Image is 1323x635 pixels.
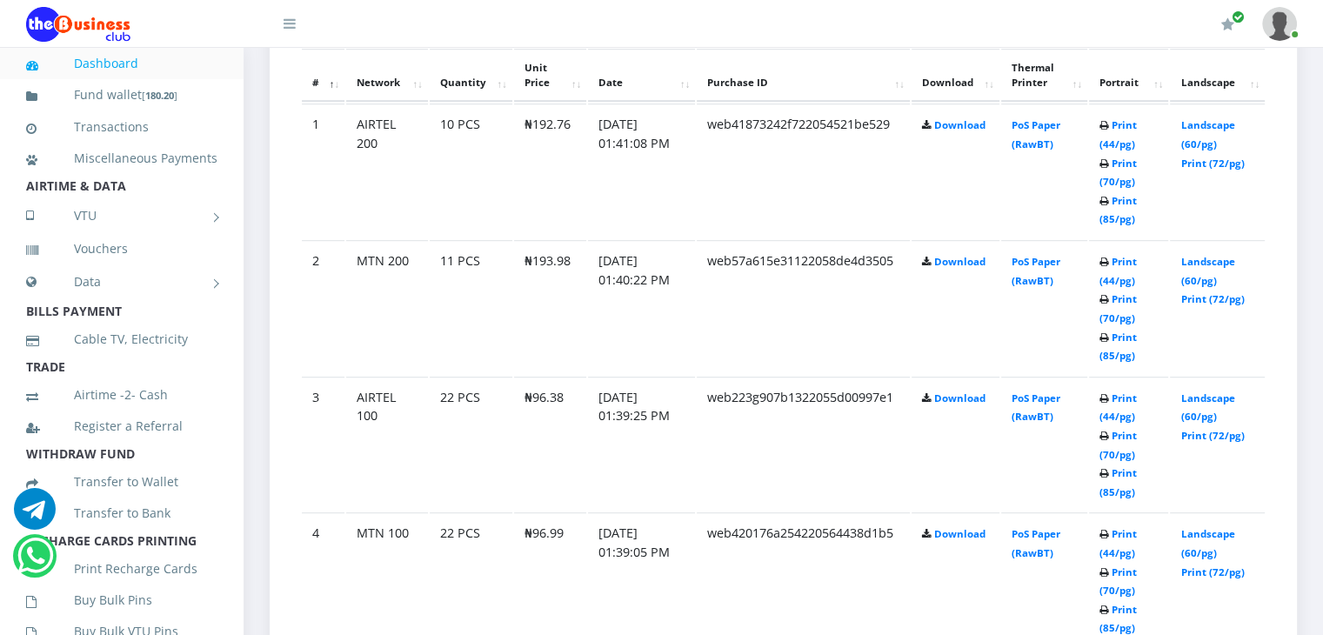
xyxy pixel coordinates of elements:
td: [DATE] 01:39:25 PM [588,377,695,511]
th: Portrait: activate to sort column ascending [1089,49,1169,103]
th: #: activate to sort column descending [302,49,344,103]
a: Print (44/pg) [1099,118,1137,150]
a: Print (70/pg) [1099,429,1137,461]
a: PoS Paper (RawBT) [1012,527,1060,559]
a: Print (70/pg) [1099,565,1137,598]
a: Print (44/pg) [1099,391,1137,424]
td: 22 PCS [430,377,512,511]
td: web57a615e31122058de4d3505 [697,240,910,375]
a: Chat for support [17,548,53,577]
a: Download [934,391,986,404]
th: Network: activate to sort column ascending [346,49,428,103]
a: Landscape (60/pg) [1180,391,1234,424]
td: [DATE] 01:41:08 PM [588,104,695,238]
a: Transfer to Wallet [26,462,217,502]
img: User [1262,7,1297,41]
a: Airtime -2- Cash [26,375,217,415]
th: Download: activate to sort column ascending [912,49,999,103]
a: Print (85/pg) [1099,603,1137,635]
a: Download [934,255,986,268]
a: Cable TV, Electricity [26,319,217,359]
th: Unit Price: activate to sort column ascending [514,49,586,103]
td: ₦192.76 [514,104,586,238]
th: Thermal Printer: activate to sort column ascending [1001,49,1087,103]
a: Print (72/pg) [1180,429,1244,442]
a: Print (85/pg) [1099,331,1137,363]
a: Print (70/pg) [1099,292,1137,324]
a: Print (85/pg) [1099,466,1137,498]
td: 10 PCS [430,104,512,238]
a: Transactions [26,107,217,147]
td: ₦96.38 [514,377,586,511]
th: Purchase ID: activate to sort column ascending [697,49,910,103]
a: Landscape (60/pg) [1180,527,1234,559]
th: Quantity: activate to sort column ascending [430,49,512,103]
a: Transfer to Bank [26,493,217,533]
small: [ ] [142,89,177,102]
a: Print Recharge Cards [26,549,217,589]
a: Print (70/pg) [1099,157,1137,189]
a: Miscellaneous Payments [26,138,217,178]
a: Data [26,260,217,304]
td: AIRTEL 200 [346,104,428,238]
a: PoS Paper (RawBT) [1012,391,1060,424]
a: Landscape (60/pg) [1180,255,1234,287]
a: Dashboard [26,43,217,84]
i: Renew/Upgrade Subscription [1221,17,1234,31]
td: web223g907b1322055d00997e1 [697,377,910,511]
a: PoS Paper (RawBT) [1012,118,1060,150]
a: Register a Referral [26,406,217,446]
b: 180.20 [145,89,174,102]
td: ₦193.98 [514,240,586,375]
a: Chat for support [14,501,56,530]
a: Vouchers [26,229,217,269]
a: Buy Bulk Pins [26,580,217,620]
td: web41873242f722054521be529 [697,104,910,238]
a: Print (72/pg) [1180,292,1244,305]
td: 2 [302,240,344,375]
img: Logo [26,7,130,42]
a: Print (44/pg) [1099,527,1137,559]
td: AIRTEL 100 [346,377,428,511]
a: Print (72/pg) [1180,565,1244,578]
th: Date: activate to sort column ascending [588,49,695,103]
a: Print (85/pg) [1099,194,1137,226]
a: Landscape (60/pg) [1180,118,1234,150]
a: Download [934,118,986,131]
span: Renew/Upgrade Subscription [1232,10,1245,23]
a: Fund wallet[180.20] [26,75,217,116]
td: 3 [302,377,344,511]
td: 11 PCS [430,240,512,375]
th: Landscape: activate to sort column ascending [1170,49,1265,103]
a: VTU [26,194,217,237]
a: Download [934,527,986,540]
td: [DATE] 01:40:22 PM [588,240,695,375]
td: MTN 200 [346,240,428,375]
a: PoS Paper (RawBT) [1012,255,1060,287]
a: Print (44/pg) [1099,255,1137,287]
a: Print (72/pg) [1180,157,1244,170]
td: 1 [302,104,344,238]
